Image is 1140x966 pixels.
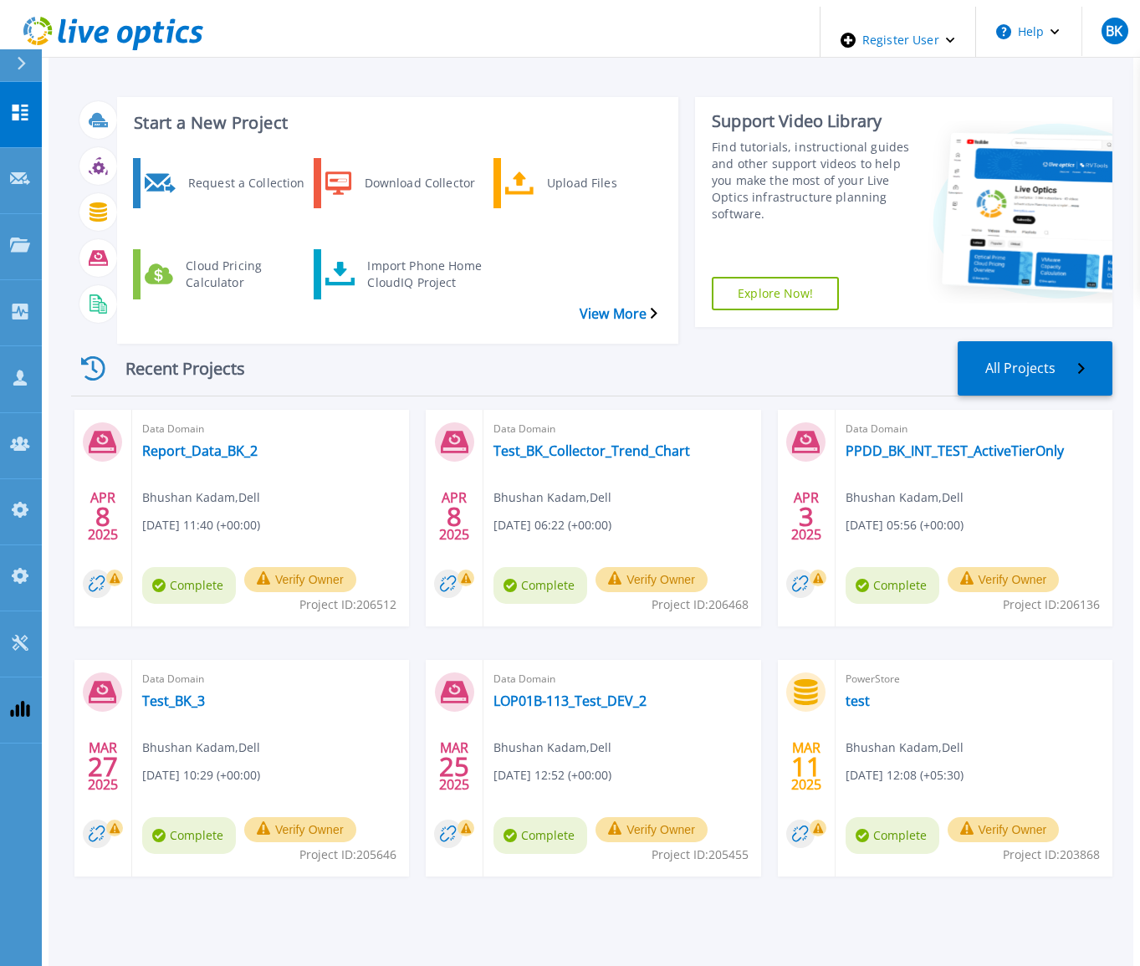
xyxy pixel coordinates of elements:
[142,670,399,688] span: Data Domain
[142,766,260,785] span: [DATE] 10:29 (+00:00)
[846,567,939,604] span: Complete
[976,7,1081,57] button: Help
[580,306,657,322] a: View More
[846,817,939,854] span: Complete
[1106,24,1122,38] span: BK
[846,670,1102,688] span: PowerStore
[493,567,587,604] span: Complete
[712,277,839,310] a: Explore Now!
[88,759,118,774] span: 27
[493,739,611,757] span: Bhushan Kadam , Dell
[652,595,749,614] span: Project ID: 206468
[142,442,258,459] a: Report_Data_BK_2
[142,693,205,709] a: Test_BK_3
[439,759,469,774] span: 25
[493,817,587,854] span: Complete
[846,516,964,534] span: [DATE] 05:56 (+00:00)
[820,7,975,74] div: Register User
[493,766,611,785] span: [DATE] 12:52 (+00:00)
[790,736,822,797] div: MAR 2025
[244,567,356,592] button: Verify Owner
[846,739,964,757] span: Bhushan Kadam , Dell
[438,736,470,797] div: MAR 2025
[1003,846,1100,864] span: Project ID: 203868
[948,567,1060,592] button: Verify Owner
[493,693,647,709] a: LOP01B-113_Test_DEV_2
[299,595,396,614] span: Project ID: 206512
[87,486,119,547] div: APR 2025
[846,488,964,507] span: Bhushan Kadam , Dell
[356,162,497,204] div: Download Collector
[359,253,501,295] div: Import Phone Home CloudIQ Project
[493,442,690,459] a: Test_BK_Collector_Trend_Chart
[1003,595,1100,614] span: Project ID: 206136
[493,488,611,507] span: Bhushan Kadam , Dell
[846,693,870,709] a: test
[299,846,396,864] span: Project ID: 205646
[846,420,1102,438] span: Data Domain
[438,486,470,547] div: APR 2025
[493,670,750,688] span: Data Domain
[87,736,119,797] div: MAR 2025
[790,486,822,547] div: APR 2025
[142,516,260,534] span: [DATE] 11:40 (+00:00)
[95,509,110,524] span: 8
[142,817,236,854] span: Complete
[846,442,1064,459] a: PPDD_BK_INT_TEST_ActiveTierOnly
[71,348,272,389] div: Recent Projects
[799,509,814,524] span: 3
[142,739,260,757] span: Bhushan Kadam , Dell
[314,158,501,208] a: Download Collector
[846,766,964,785] span: [DATE] 12:08 (+05:30)
[493,158,681,208] a: Upload Files
[177,253,316,295] div: Cloud Pricing Calculator
[447,509,462,524] span: 8
[652,846,749,864] span: Project ID: 205455
[712,139,919,222] div: Find tutorials, instructional guides and other support videos to help you make the most of your L...
[539,162,677,204] div: Upload Files
[142,420,399,438] span: Data Domain
[493,420,750,438] span: Data Domain
[180,162,316,204] div: Request a Collection
[948,817,1060,842] button: Verify Owner
[791,759,821,774] span: 11
[712,110,919,132] div: Support Video Library
[142,488,260,507] span: Bhushan Kadam , Dell
[142,567,236,604] span: Complete
[134,114,657,132] h3: Start a New Project
[596,817,708,842] button: Verify Owner
[958,341,1112,396] a: All Projects
[596,567,708,592] button: Verify Owner
[493,516,611,534] span: [DATE] 06:22 (+00:00)
[133,249,320,299] a: Cloud Pricing Calculator
[133,158,320,208] a: Request a Collection
[244,817,356,842] button: Verify Owner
